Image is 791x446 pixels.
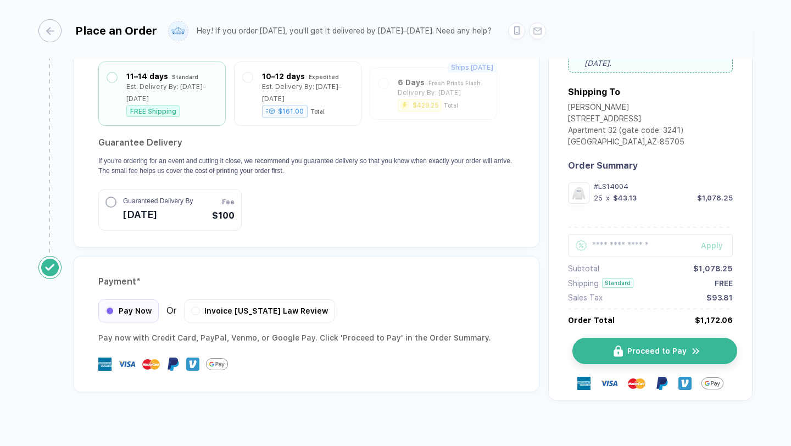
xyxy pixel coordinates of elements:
[126,70,168,82] div: 11–14 days
[98,331,514,344] div: Pay now with Credit Card, PayPal , Venmo , or Google Pay. Click 'Proceed to Pay' in the Order Sum...
[243,70,353,117] div: 10–12 days ExpeditedEst. Delivery By: [DATE]–[DATE]$161.00Total
[197,26,492,36] div: Hey! If you order [DATE], you'll get it delivered by [DATE]–[DATE]. Need any help?
[172,71,198,83] div: Standard
[687,234,733,257] button: Apply
[678,377,692,390] img: Venmo
[568,293,603,302] div: Sales Tax
[118,355,136,373] img: visa
[691,346,701,356] img: icon
[212,209,235,222] span: $100
[126,81,217,105] div: Est. Delivery By: [DATE]–[DATE]
[627,347,687,355] span: Proceed to Pay
[204,306,328,315] span: Invoice [US_STATE] Law Review
[568,316,615,325] div: Order Total
[572,338,737,364] button: iconProceed to Payicon
[605,194,611,202] div: x
[126,105,180,117] div: FREE Shipping
[310,108,325,115] div: Total
[568,264,599,273] div: Subtotal
[98,358,112,371] img: express
[693,264,733,273] div: $1,078.25
[594,194,603,202] div: 25
[309,71,339,83] div: Expedited
[123,196,193,206] span: Guaranteed Delivery By
[119,306,152,315] span: Pay Now
[655,377,669,390] img: Paypal
[568,279,599,288] div: Shipping
[568,137,684,149] div: [GEOGRAPHIC_DATA] , AZ - 85705
[600,375,618,392] img: visa
[98,299,335,322] div: Or
[98,134,514,152] h2: Guarantee Delivery
[186,358,199,371] img: Venmo
[98,273,514,291] div: Payment
[123,206,193,224] span: [DATE]
[706,293,733,302] div: $93.81
[613,194,637,202] div: $43.13
[695,316,733,325] div: $1,172.06
[568,87,620,97] div: Shipping To
[628,375,645,392] img: master-card
[75,24,157,37] div: Place an Order
[107,70,217,117] div: 11–14 days StandardEst. Delivery By: [DATE]–[DATE]FREE Shipping
[98,156,514,176] p: If you're ordering for an event and cutting it close, we recommend you guarantee delivery so that...
[701,241,733,250] div: Apply
[594,182,733,191] div: #LS14004
[614,345,623,357] img: icon
[262,70,305,82] div: 10–12 days
[262,81,353,105] div: Est. Delivery By: [DATE]–[DATE]
[222,197,235,207] span: Fee
[98,299,159,322] div: Pay Now
[169,21,188,41] img: user profile
[571,185,587,201] img: bed0d2b9-edeb-4c73-b2cb-6e88e7034892_nt_front_1757207926877.jpg
[568,103,684,114] div: [PERSON_NAME]
[166,358,180,371] img: Paypal
[262,105,308,118] div: $161.00
[602,278,633,288] div: Standard
[568,114,684,126] div: [STREET_ADDRESS]
[142,355,160,373] img: master-card
[697,194,733,202] div: $1,078.25
[568,126,684,137] div: Apartment 32 (gate code: 3241)
[568,160,733,171] div: Order Summary
[577,377,591,390] img: express
[98,189,242,231] button: Guaranteed Delivery By[DATE]Fee$100
[715,279,733,288] div: FREE
[206,353,228,375] img: GPay
[184,299,335,322] div: Invoice [US_STATE] Law Review
[701,372,723,394] img: GPay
